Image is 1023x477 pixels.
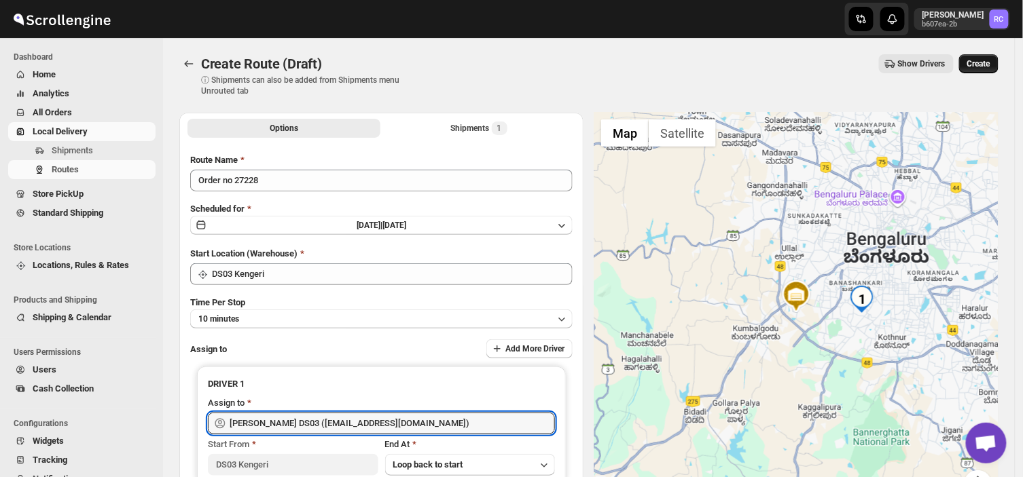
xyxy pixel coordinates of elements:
[190,204,245,214] span: Scheduled for
[8,65,156,84] button: Home
[208,396,245,410] div: Assign to
[52,164,79,174] span: Routes
[179,54,198,73] button: Routes
[33,260,129,270] span: Locations, Rules & Rates
[33,126,88,136] span: Local Delivery
[190,170,573,191] input: Eg: Bengaluru Route
[357,221,382,230] span: [DATE] |
[8,160,156,179] button: Routes
[8,141,156,160] button: Shipments
[990,9,1009,28] span: Rahul Chopra
[898,58,946,69] span: Show Drivers
[190,309,573,328] button: 10 minutes
[33,364,56,375] span: Users
[190,248,298,259] span: Start Location (Warehouse)
[601,119,649,147] button: Show street map
[198,313,239,324] span: 10 minutes
[497,123,502,134] span: 1
[8,308,156,327] button: Shipping & Calendar
[994,15,1004,24] text: RC
[190,216,573,235] button: [DATE]|[DATE]
[959,54,999,73] button: Create
[33,69,56,79] span: Home
[922,9,984,20] p: [PERSON_NAME]
[14,347,156,358] span: Users Permissions
[8,360,156,379] button: Users
[190,344,227,354] span: Assign to
[8,103,156,122] button: All Orders
[208,377,555,391] h3: DRIVER 1
[649,119,716,147] button: Show satellite imagery
[382,221,406,230] span: [DATE]
[967,58,990,69] span: Create
[212,263,573,285] input: Search location
[190,297,245,307] span: Time Per Stop
[451,121,507,135] div: Shipments
[187,119,380,138] button: All Route Options
[486,339,573,358] button: Add More Driver
[385,454,555,476] button: Loop back to start
[14,242,156,253] span: Store Locations
[230,413,555,434] input: Search assignee
[52,145,93,155] span: Shipments
[8,432,156,451] button: Widgets
[14,52,156,62] span: Dashboard
[8,379,156,398] button: Cash Collection
[14,418,156,429] span: Configurations
[33,383,94,394] span: Cash Collection
[14,294,156,305] span: Products and Shipping
[8,256,156,275] button: Locations, Rules & Rates
[190,155,238,165] span: Route Name
[922,20,984,28] p: b607ea-2b
[8,84,156,103] button: Analytics
[33,436,64,446] span: Widgets
[505,343,564,354] span: Add More Driver
[879,54,954,73] button: Show Drivers
[33,107,72,117] span: All Orders
[848,286,876,313] div: 1
[33,189,84,199] span: Store PickUp
[966,423,1007,463] a: Open chat
[8,451,156,470] button: Tracking
[33,312,111,322] span: Shipping & Calendar
[393,459,463,470] span: Loop back to start
[385,438,555,451] div: End At
[33,208,103,218] span: Standard Shipping
[383,119,576,138] button: Selected Shipments
[208,439,249,449] span: Start From
[270,123,298,134] span: Options
[201,75,415,96] p: ⓘ Shipments can also be added from Shipments menu Unrouted tab
[914,8,1010,30] button: User menu
[33,455,67,465] span: Tracking
[33,88,69,98] span: Analytics
[11,2,113,36] img: ScrollEngine
[201,56,322,72] span: Create Route (Draft)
